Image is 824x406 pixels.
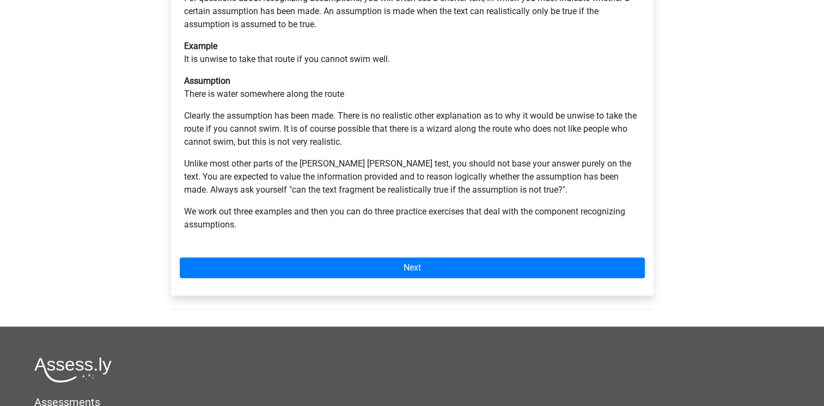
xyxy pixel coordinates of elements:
[184,109,640,149] p: Clearly the assumption has been made. There is no realistic other explanation as to why it would ...
[184,41,217,51] b: Example
[180,257,645,278] a: Next
[184,76,230,86] b: Assumption
[184,157,640,196] p: Unlike most other parts of the [PERSON_NAME] [PERSON_NAME] test, you should not base your answer ...
[184,75,640,101] p: There is water somewhere along the route
[184,205,640,231] p: We work out three examples and then you can do three practice exercises that deal with the compon...
[34,357,112,383] img: Assessly logo
[184,40,640,66] p: It is unwise to take that route if you cannot swim well.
